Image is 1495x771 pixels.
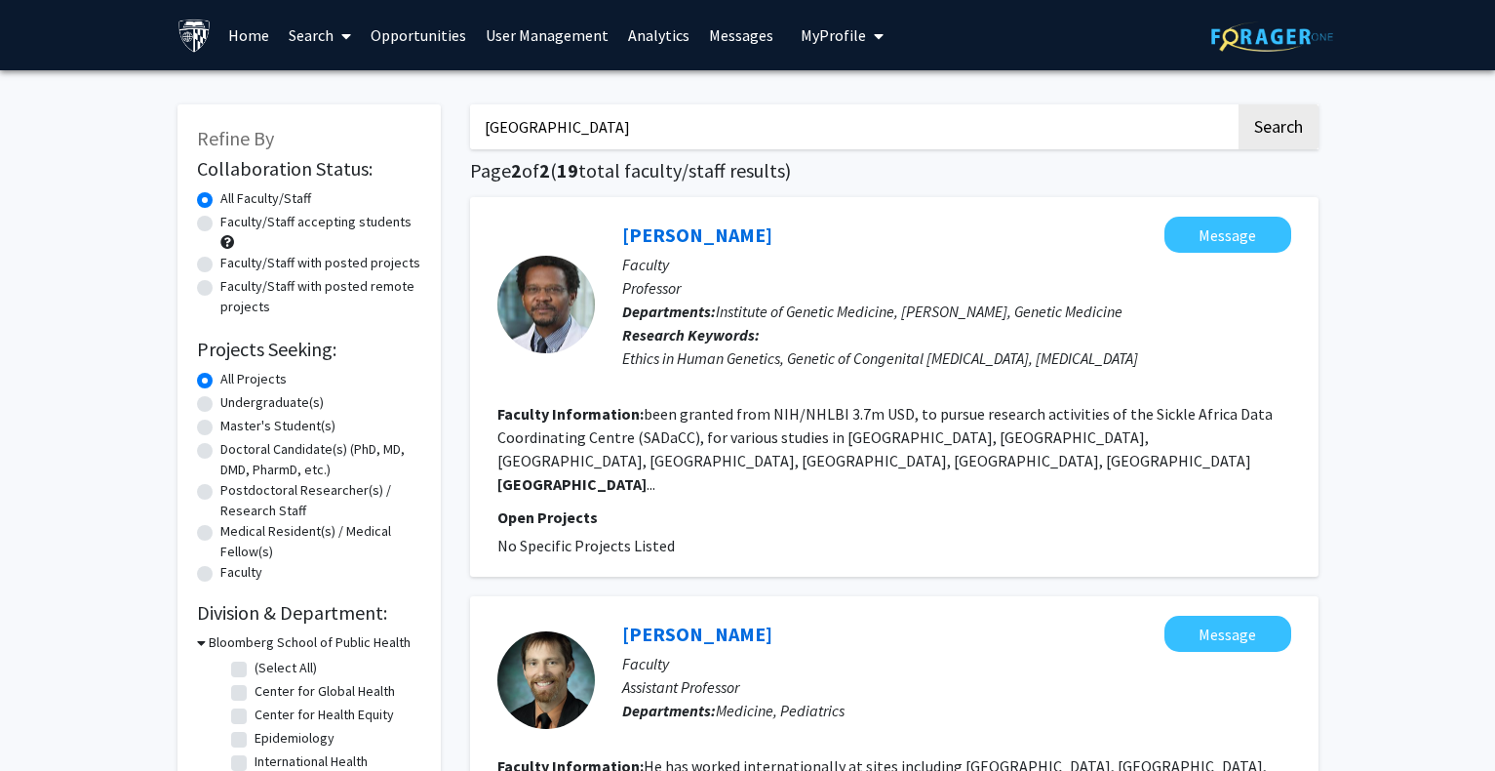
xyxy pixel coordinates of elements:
span: 2 [511,158,522,183]
h3: Bloomberg School of Public Health [209,632,411,653]
p: Faculty [622,253,1291,276]
label: Doctoral Candidate(s) (PhD, MD, DMD, PharmD, etc.) [220,439,421,480]
h2: Projects Seeking: [197,338,421,361]
button: Message Ambroise Wonkam [1164,217,1291,253]
img: ForagerOne Logo [1211,21,1333,52]
span: No Specific Projects Listed [497,536,675,555]
b: Faculty Information: [497,404,644,424]
input: Search Keywords [470,104,1236,149]
label: (Select All) [255,658,317,678]
a: Messages [699,1,783,69]
label: Faculty/Staff with posted remote projects [220,276,421,317]
p: Assistant Professor [622,675,1291,699]
label: Epidemiology [255,728,334,749]
p: Professor [622,276,1291,300]
b: [GEOGRAPHIC_DATA] [497,474,647,494]
a: User Management [476,1,618,69]
label: Center for Health Equity [255,705,394,725]
span: My Profile [801,25,866,45]
h2: Collaboration Status: [197,157,421,181]
label: Medical Resident(s) / Medical Fellow(s) [220,521,421,562]
a: Opportunities [361,1,476,69]
span: 2 [539,158,550,183]
label: Faculty [220,562,262,583]
img: Johns Hopkins University Logo [177,19,212,53]
span: Refine By [197,126,274,150]
span: 19 [557,158,578,183]
a: [PERSON_NAME] [622,622,772,646]
button: Message Benjamin Bodnar [1164,616,1291,652]
b: Research Keywords: [622,325,760,345]
p: Open Projects [497,506,1291,529]
b: Departments: [622,302,716,321]
a: Search [279,1,361,69]
span: Institute of Genetic Medicine, [PERSON_NAME], Genetic Medicine [716,302,1122,321]
h1: Page of ( total faculty/staff results) [470,159,1318,183]
a: Home [218,1,279,69]
label: All Projects [220,369,287,389]
label: Postdoctoral Researcher(s) / Research Staff [220,480,421,521]
fg-read-more: been granted from NIH/NHLBI 3.7m USD, to pursue research activities of the Sickle Africa Data Coo... [497,404,1273,494]
label: Undergraduate(s) [220,392,324,413]
span: Medicine, Pediatrics [716,701,845,720]
label: Faculty/Staff accepting students [220,212,412,232]
div: Ethics in Human Genetics, Genetic of Congenital [MEDICAL_DATA], [MEDICAL_DATA] [622,346,1291,370]
label: All Faculty/Staff [220,188,311,209]
label: Center for Global Health [255,681,395,702]
iframe: Chat [15,683,83,756]
label: Faculty/Staff with posted projects [220,253,420,273]
label: Master's Student(s) [220,416,335,436]
a: Analytics [618,1,699,69]
p: Faculty [622,652,1291,675]
b: Departments: [622,701,716,720]
a: [PERSON_NAME] [622,223,772,247]
h2: Division & Department: [197,601,421,625]
button: Search [1239,104,1318,149]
